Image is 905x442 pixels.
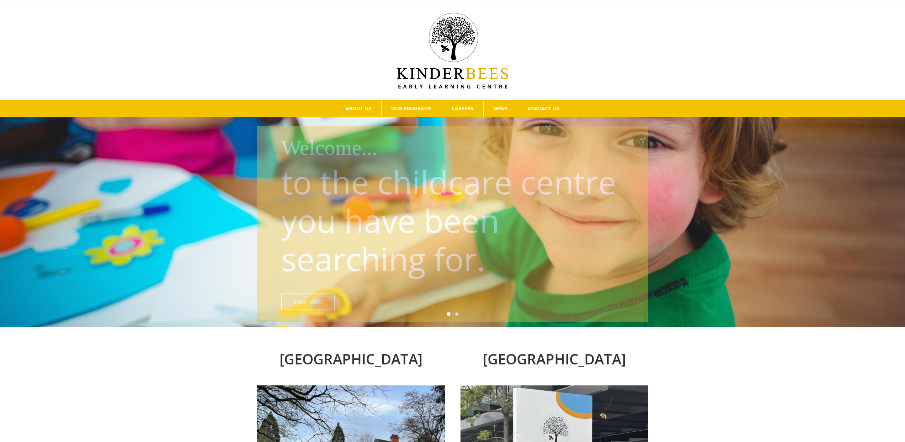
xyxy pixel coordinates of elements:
a: ABOUT US [336,101,381,116]
span: CONTACT US [528,106,559,111]
a: NEWS [484,101,518,116]
span: NEWS [493,106,508,111]
span: ABOUT US [346,106,371,111]
a: 2 [455,312,459,316]
img: Kinder Bees Logo [397,13,508,89]
a: Surrey [461,384,648,391]
p: to the childcare centre you have been searching for. [281,162,628,278]
span: CAREERS [452,106,473,111]
h2: [GEOGRAPHIC_DATA] [461,348,648,370]
nav: Main Menu [11,100,894,117]
h1: Welcome... [281,132,643,162]
a: CAREERS [442,101,483,116]
a: Learn More [281,293,335,310]
a: 1 [447,312,451,316]
span: OUR PROGRAMS [391,106,432,111]
a: OUR PROGRAMS [382,101,442,116]
span: Learn More [292,299,324,305]
h2: [GEOGRAPHIC_DATA] [257,348,445,370]
a: CONTACT US [518,101,569,116]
